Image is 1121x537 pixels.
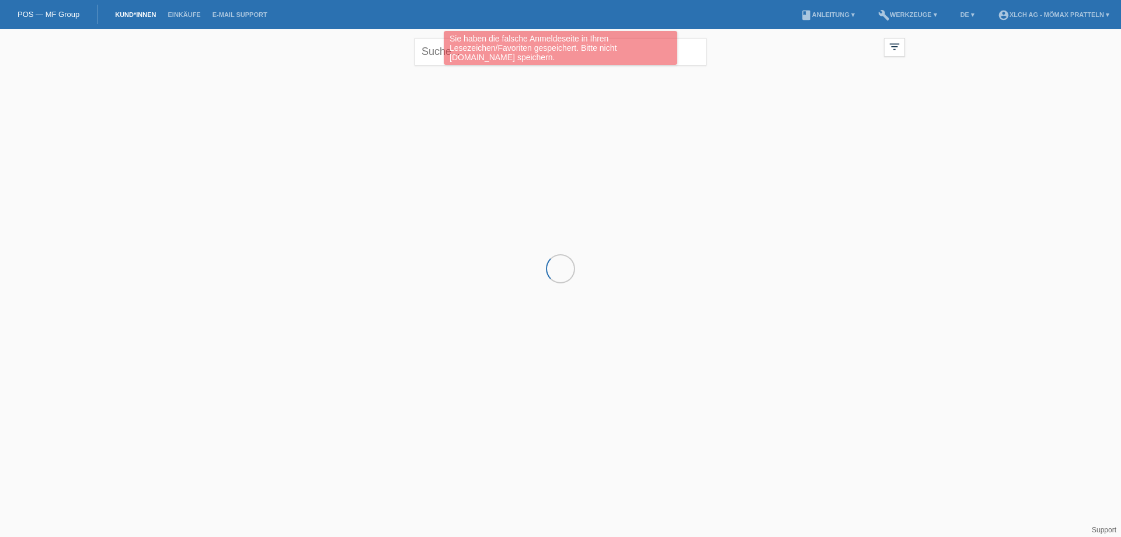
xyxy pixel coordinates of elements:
[18,10,79,19] a: POS — MF Group
[1092,526,1116,534] a: Support
[878,9,890,21] i: build
[207,11,273,18] a: E-Mail Support
[444,31,677,65] div: Sie haben die falsche Anmeldeseite in Ihren Lesezeichen/Favoriten gespeichert. Bitte nicht [DOMAI...
[795,11,861,18] a: bookAnleitung ▾
[162,11,206,18] a: Einkäufe
[800,9,812,21] i: book
[992,11,1115,18] a: account_circleXLCH AG - Mömax Pratteln ▾
[872,11,943,18] a: buildWerkzeuge ▾
[955,11,980,18] a: DE ▾
[109,11,162,18] a: Kund*innen
[998,9,1009,21] i: account_circle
